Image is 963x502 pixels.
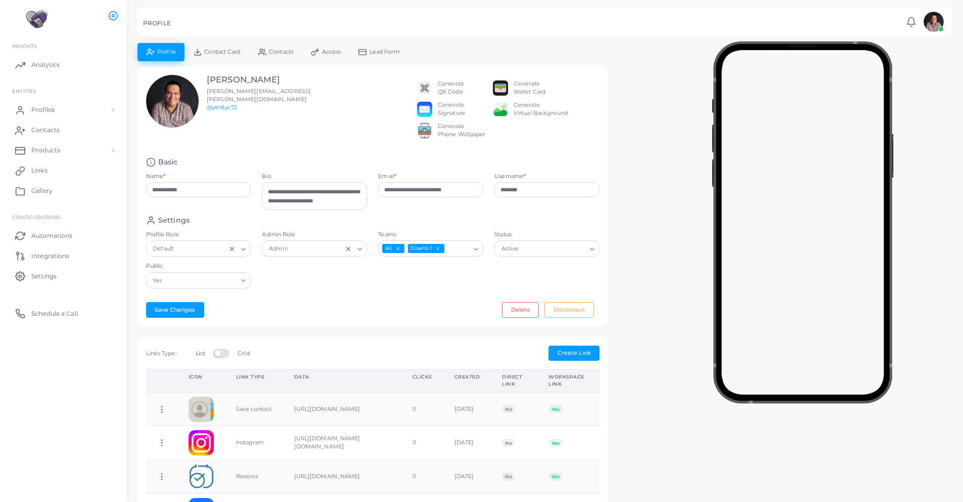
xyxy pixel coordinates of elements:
[443,426,491,460] td: [DATE]
[401,460,443,494] td: 0
[417,123,432,138] img: 522fc3d1c3555ff804a1a379a540d0107ed87845162a92721bf5e2ebbcc3ae6c.png
[146,240,251,257] div: Search for option
[189,373,214,381] div: Icon
[207,88,311,103] span: [PERSON_NAME][EMAIL_ADDRESS][PERSON_NAME][DOMAIN_NAME]
[9,10,65,28] img: logo
[8,140,119,160] a: Products
[267,244,289,255] span: Admin
[8,303,119,323] a: Schedule a Call
[494,173,526,181] label: Username
[262,231,367,239] label: Admin Role
[514,101,568,117] div: Generate Virtual Background
[31,126,60,135] span: Contacts
[146,302,204,317] button: Save Changes
[146,173,166,181] label: Name
[443,460,491,494] td: [DATE]
[548,439,562,447] span: Yes
[345,245,352,253] button: Clear Selected
[225,392,283,426] td: Save contact
[164,275,237,286] input: Search for option
[544,302,594,317] button: Disconnect
[493,80,508,96] img: apple-wallet.png
[196,350,205,358] label: List
[921,12,946,32] a: avatar
[712,41,893,403] img: phone-mock.b55596b7.png
[494,231,600,239] label: Status
[370,49,400,55] span: Lead Form
[283,426,401,460] td: [URL][DOMAIN_NAME][DOMAIN_NAME]
[438,80,464,96] div: Generate QR Code
[494,240,600,257] div: Search for option
[8,245,119,266] a: Integrations
[146,231,251,239] label: Profile Role
[283,392,401,426] td: [URL][DOMAIN_NAME]
[176,243,226,255] input: Search for option
[493,102,508,117] img: e64e04433dee680bcc62d3a6779a8f701ecaf3be228fb80ea91b313d80e16e10.png
[434,245,441,252] button: Deselect Diseño 1
[521,243,586,255] input: Search for option
[8,266,119,286] a: Settings
[382,244,404,254] span: All
[502,439,515,447] span: No
[417,102,432,117] img: email.png
[143,20,171,27] h5: PROFILE
[8,225,119,245] a: Automations
[225,460,283,494] td: Reserva
[412,373,432,381] div: Clicks
[189,464,214,489] img: 7a2b2049-9ddb-48bf-968a-bf3badcf9454-1758933154981.png
[262,173,367,181] label: Bio
[502,302,539,317] button: Delete
[31,60,60,69] span: Analytics
[502,405,515,413] span: No
[146,350,176,357] span: Links Type:
[378,231,483,239] label: Teams
[269,49,293,55] span: Contacts
[225,426,283,460] td: Instagram
[417,80,432,96] img: qr2.png
[8,120,119,140] a: Contacts
[290,243,342,255] input: Search for option
[401,426,443,460] td: 0
[438,122,486,139] div: Generate Phone Wallpaper
[158,216,190,225] h4: Settings
[8,181,119,201] a: Gallery
[207,104,237,111] a: @ytn8yc72
[548,373,588,387] div: Workspace Link
[924,12,944,32] img: avatar
[408,244,445,254] span: Diseño 1
[31,186,53,195] span: Gallery
[31,231,72,240] span: Automations
[500,244,520,255] span: Active
[31,166,48,175] span: Links
[443,392,491,426] td: [DATE]
[152,244,175,255] span: Default
[31,146,60,155] span: Products
[394,245,401,252] button: Deselect All
[8,100,119,120] a: Profiles
[283,460,401,494] td: [URL][DOMAIN_NAME]
[31,105,55,114] span: Profiles
[548,405,562,413] span: Yes
[445,243,470,255] input: Search for option
[548,473,562,481] span: Yes
[8,55,119,75] a: Analytics
[454,373,480,381] div: Created
[12,43,37,49] span: INSIGHTS
[152,275,164,286] span: Yes
[157,49,176,55] span: Profile
[158,157,178,167] h4: Basic
[236,373,272,381] div: Link Type
[12,214,60,220] span: Configurations
[204,49,240,55] span: Contact Card
[558,349,591,356] span: Create Link
[438,101,465,117] div: Generate Signature
[401,392,443,426] td: 0
[31,309,78,318] span: Schedule a Call
[146,369,177,392] th: Action
[146,262,251,270] label: Public
[146,272,251,288] div: Search for option
[322,49,341,55] span: Access
[31,272,57,281] span: Settings
[502,373,526,387] div: Direct Link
